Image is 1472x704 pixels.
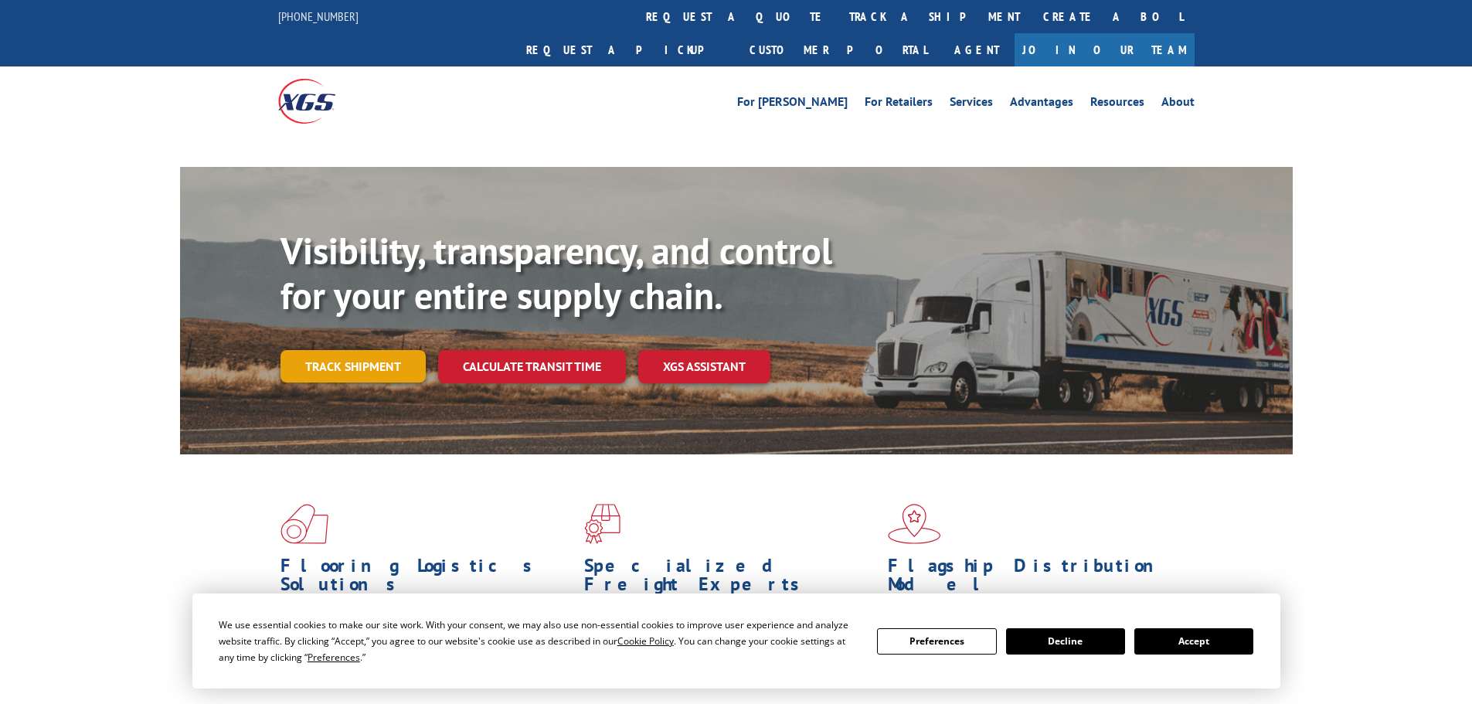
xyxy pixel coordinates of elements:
[280,556,573,601] h1: Flooring Logistics Solutions
[950,96,993,113] a: Services
[192,593,1280,689] div: Cookie Consent Prompt
[280,504,328,544] img: xgs-icon-total-supply-chain-intelligence-red
[278,9,359,24] a: [PHONE_NUMBER]
[1006,628,1125,655] button: Decline
[584,556,876,601] h1: Specialized Freight Experts
[584,504,620,544] img: xgs-icon-focused-on-flooring-red
[280,350,426,383] a: Track shipment
[1161,96,1195,113] a: About
[888,504,941,544] img: xgs-icon-flagship-distribution-model-red
[438,350,626,383] a: Calculate transit time
[1015,33,1195,66] a: Join Our Team
[308,651,360,664] span: Preferences
[280,226,832,319] b: Visibility, transparency, and control for your entire supply chain.
[219,617,858,665] div: We use essential cookies to make our site work. With your consent, we may also use non-essential ...
[1010,96,1073,113] a: Advantages
[877,628,996,655] button: Preferences
[939,33,1015,66] a: Agent
[1134,628,1253,655] button: Accept
[888,556,1180,601] h1: Flagship Distribution Model
[617,634,674,648] span: Cookie Policy
[1090,96,1144,113] a: Resources
[865,96,933,113] a: For Retailers
[515,33,738,66] a: Request a pickup
[638,350,770,383] a: XGS ASSISTANT
[737,96,848,113] a: For [PERSON_NAME]
[738,33,939,66] a: Customer Portal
